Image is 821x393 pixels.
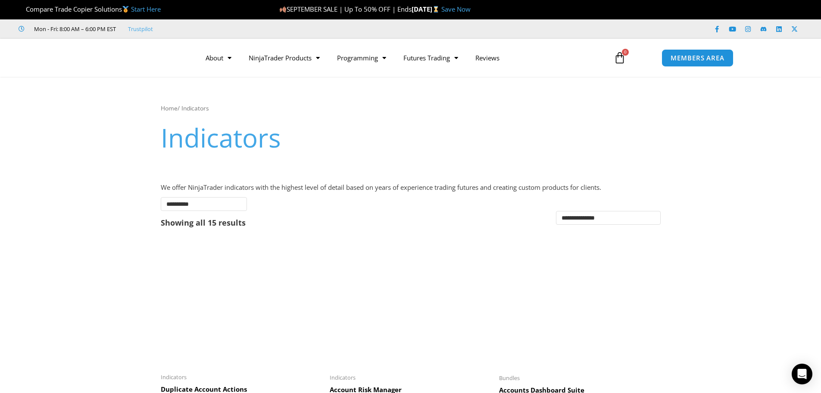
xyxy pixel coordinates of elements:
[87,42,180,73] img: LogoAI
[792,364,812,384] div: Open Intercom Messenger
[161,241,322,368] img: Duplicate Account Actions
[441,5,471,13] a: Save Now
[330,374,490,381] span: Indicators
[197,48,604,68] nav: Menu
[128,24,153,34] a: Trustpilot
[197,48,240,68] a: About
[161,219,246,226] p: Showing all 15 results
[161,103,661,114] nav: Breadcrumb
[499,374,660,382] span: Bundles
[161,374,322,381] span: Indicators
[395,48,467,68] a: Futures Trading
[412,5,441,13] strong: [DATE]
[161,119,661,156] h1: Indicators
[330,241,490,369] img: Account Risk Manager
[279,5,412,13] span: SEPTEMBER SALE | Up To 50% OFF | Ends
[19,5,161,13] span: Compare Trade Copier Solutions
[499,241,660,369] img: Accounts Dashboard Suite
[161,182,661,194] p: We offer NinjaTrader indicators with the highest level of detail based on years of experience tra...
[662,49,734,67] a: MEMBERS AREA
[467,48,508,68] a: Reviews
[601,45,639,70] a: 0
[671,55,724,61] span: MEMBERS AREA
[240,48,328,68] a: NinjaTrader Products
[32,24,116,34] span: Mon - Fri: 8:00 AM – 6:00 PM EST
[622,49,629,56] span: 0
[122,6,129,13] img: 🥇
[556,211,661,225] select: Shop order
[280,6,286,13] img: 🍂
[131,5,161,13] a: Start Here
[328,48,395,68] a: Programming
[161,104,178,112] a: Home
[433,6,439,13] img: ⌛
[19,6,25,13] img: 🏆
